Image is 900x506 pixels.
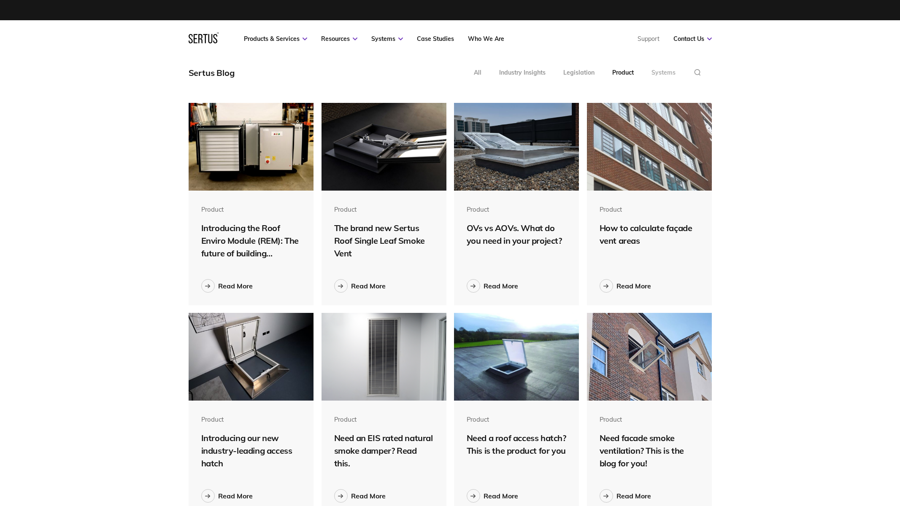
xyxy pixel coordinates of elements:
div: Introducing our new industry-leading access hatch [201,432,301,470]
a: Case Studies [417,35,454,43]
a: Read More [334,279,386,293]
a: Read More [600,279,651,293]
a: Products & Services [244,35,307,43]
div: Product [612,69,634,76]
div: Sertus Blog [189,67,235,78]
div: Read More [351,492,386,500]
div: Product [334,415,434,423]
a: Contact Us [673,35,712,43]
div: Need an EIS rated natural smoke damper? Read this. [334,432,434,470]
div: Product [600,205,700,213]
div: Need a roof access hatch? This is the product for you [467,432,567,457]
div: Introducing the Roof Enviro Module (REM): The future of building... [201,222,301,260]
div: Systems [651,69,676,76]
a: Read More [334,489,386,503]
div: Product [201,415,301,423]
div: OVs vs AOVs. What do you need in your project? [467,222,567,247]
div: Product [600,415,700,423]
div: Legislation [563,69,595,76]
a: Read More [467,279,518,293]
div: Product [334,205,434,213]
div: Read More [351,282,386,290]
a: Read More [201,489,253,503]
a: Read More [467,489,518,503]
a: Who We Are [468,35,504,43]
a: Read More [201,279,253,293]
div: Read More [218,282,253,290]
div: Read More [616,492,651,500]
div: Read More [484,492,518,500]
a: Resources [321,35,357,43]
div: Read More [218,492,253,500]
div: The brand new Sertus Roof Single Leaf Smoke Vent [334,222,434,260]
div: Product [201,205,301,213]
a: Read More [600,489,651,503]
div: Need facade smoke ventilation? This is the blog for you! [600,432,700,470]
div: Product [467,415,567,423]
a: Systems [371,35,403,43]
iframe: Chat Widget [748,408,900,506]
div: Product [467,205,567,213]
div: All [474,69,481,76]
div: Read More [484,282,518,290]
div: Read More [616,282,651,290]
div: How to calculate façade vent areas [600,222,700,247]
a: Support [638,35,659,43]
div: Industry Insights [499,69,546,76]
